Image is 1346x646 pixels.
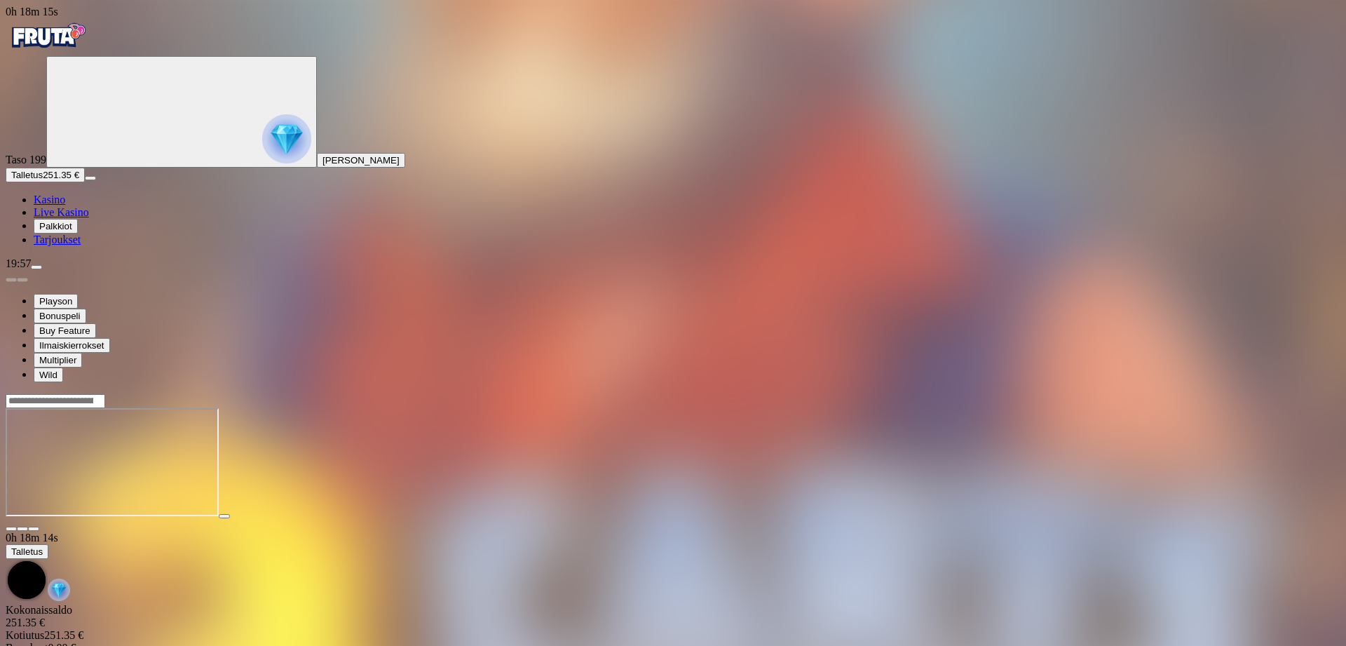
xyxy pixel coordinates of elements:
span: Tarjoukset [34,234,81,245]
button: reward progress [46,56,317,168]
button: Ilmaiskierrokset [34,338,110,353]
button: [PERSON_NAME] [317,153,405,168]
button: Buy Feature [34,323,96,338]
button: reward iconPalkkiot [34,219,78,234]
span: Taso 199 [6,154,46,166]
span: Kotiutus [6,629,44,641]
span: [PERSON_NAME] [322,155,400,166]
button: next slide [17,278,28,282]
iframe: 3 Carts of Gold: Hold and Win [6,408,219,516]
button: chevron-down icon [17,527,28,531]
button: prev slide [6,278,17,282]
img: reward-icon [48,579,70,601]
button: Playson [34,294,78,309]
button: Talletusplus icon251.35 € [6,168,85,182]
button: Talletus [6,544,48,559]
a: gift-inverted iconTarjoukset [34,234,81,245]
span: Wild [39,370,57,380]
span: Live Kasino [34,206,89,218]
button: fullscreen icon [28,527,39,531]
span: Multiplier [39,355,76,365]
img: Fruta [6,18,90,53]
span: Kasino [34,194,65,206]
span: Playson [39,296,72,307]
button: menu [31,265,42,269]
button: Bonuspeli [34,309,86,323]
button: Multiplier [34,353,82,368]
nav: Primary [6,18,1340,246]
button: play icon [219,514,230,518]
a: diamond iconKasino [34,194,65,206]
span: Ilmaiskierrokset [39,340,104,351]
span: Bonuspeli [39,311,81,321]
button: menu [85,176,96,180]
span: Buy Feature [39,325,90,336]
button: Wild [34,368,63,382]
img: reward progress [262,114,311,163]
input: Search [6,394,105,408]
a: poker-chip iconLive Kasino [34,206,89,218]
span: 19:57 [6,257,31,269]
span: user session time [6,6,58,18]
a: Fruta [6,43,90,55]
button: close icon [6,527,17,531]
div: Game menu [6,532,1340,604]
div: 251.35 € [6,617,1340,629]
span: Talletus [11,546,43,557]
span: 251.35 € [43,170,79,180]
div: Kokonaissaldo [6,604,1340,629]
div: 251.35 € [6,629,1340,642]
span: user session time [6,532,58,544]
span: Palkkiot [39,221,72,231]
span: Talletus [11,170,43,180]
